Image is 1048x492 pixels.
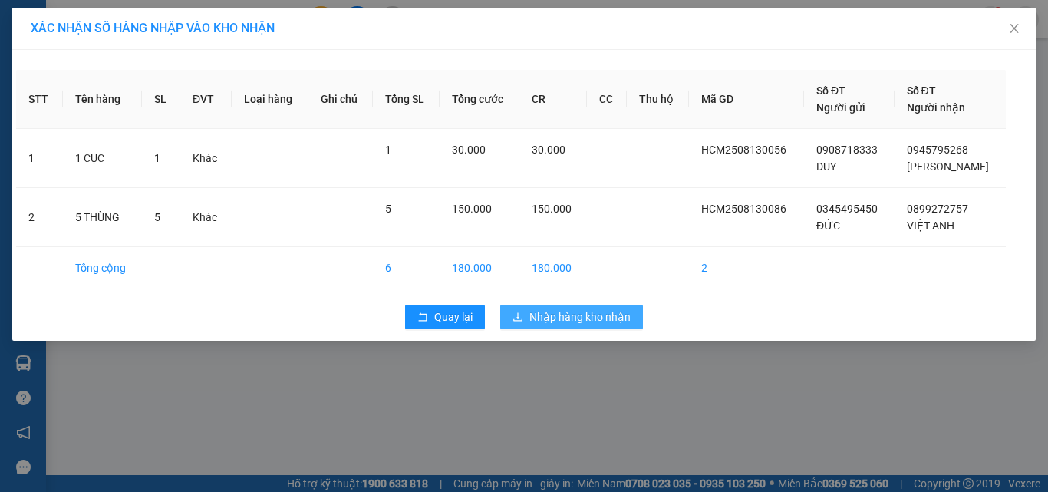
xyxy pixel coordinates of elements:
[63,188,142,247] td: 5 THÙNG
[31,21,275,35] span: XÁC NHẬN SỐ HÀNG NHẬP VÀO KHO NHẬN
[587,70,627,129] th: CC
[63,129,142,188] td: 1 CỤC
[816,220,840,232] span: ĐỨC
[907,160,989,173] span: [PERSON_NAME]
[1008,22,1020,35] span: close
[180,70,232,129] th: ĐVT
[689,70,804,129] th: Mã GD
[907,144,968,156] span: 0945795268
[452,144,486,156] span: 30.000
[63,247,142,289] td: Tổng cộng
[701,144,786,156] span: HCM2508130056
[532,203,572,215] span: 150.000
[63,70,142,129] th: Tên hàng
[232,70,308,129] th: Loại hàng
[180,129,232,188] td: Khác
[701,203,786,215] span: HCM2508130086
[405,305,485,329] button: rollbackQuay lại
[907,84,936,97] span: Số ĐT
[308,70,373,129] th: Ghi chú
[154,152,160,164] span: 1
[154,211,160,223] span: 5
[500,305,643,329] button: downloadNhập hàng kho nhận
[434,309,473,325] span: Quay lại
[816,144,878,156] span: 0908718333
[512,312,523,324] span: download
[142,70,180,129] th: SL
[907,220,954,232] span: VIỆT ANH
[452,203,492,215] span: 150.000
[440,247,519,289] td: 180.000
[519,70,587,129] th: CR
[385,144,391,156] span: 1
[440,70,519,129] th: Tổng cước
[529,309,631,325] span: Nhập hàng kho nhận
[689,247,804,289] td: 2
[16,188,63,247] td: 2
[373,247,440,289] td: 6
[417,312,428,324] span: rollback
[816,84,845,97] span: Số ĐT
[16,70,63,129] th: STT
[519,247,587,289] td: 180.000
[373,70,440,129] th: Tổng SL
[816,101,865,114] span: Người gửi
[907,101,965,114] span: Người nhận
[816,203,878,215] span: 0345495450
[385,203,391,215] span: 5
[16,129,63,188] td: 1
[993,8,1036,51] button: Close
[627,70,689,129] th: Thu hộ
[180,188,232,247] td: Khác
[816,160,836,173] span: DUY
[907,203,968,215] span: 0899272757
[532,144,565,156] span: 30.000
